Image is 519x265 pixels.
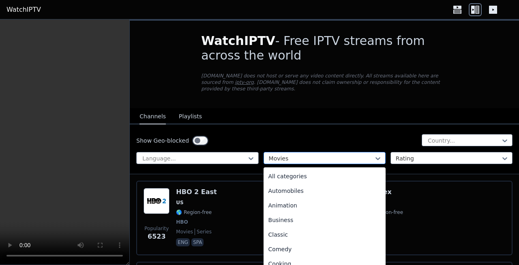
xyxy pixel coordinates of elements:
[191,238,204,246] p: spa
[264,227,386,242] div: Classic
[201,73,448,92] p: [DOMAIN_NAME] does not host or serve any video content directly. All streams available here are s...
[144,225,169,232] span: Popularity
[264,169,386,184] div: All categories
[139,109,166,124] button: Channels
[176,219,188,225] span: HBO
[148,232,166,241] span: 6523
[264,213,386,227] div: Business
[264,198,386,213] div: Animation
[176,209,212,216] span: 🌎 Region-free
[264,242,386,256] div: Comedy
[144,188,169,214] img: HBO 2 East
[201,34,275,48] span: WatchIPTV
[201,34,448,63] h1: - Free IPTV streams from across the world
[136,137,189,145] label: Show Geo-blocked
[235,79,254,85] a: iptv-org
[176,188,217,196] h6: HBO 2 East
[264,184,386,198] div: Automobiles
[176,229,193,235] span: movies
[176,199,183,206] span: US
[176,238,190,246] p: eng
[179,109,202,124] button: Playlists
[6,5,41,15] a: WatchIPTV
[195,229,212,235] span: series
